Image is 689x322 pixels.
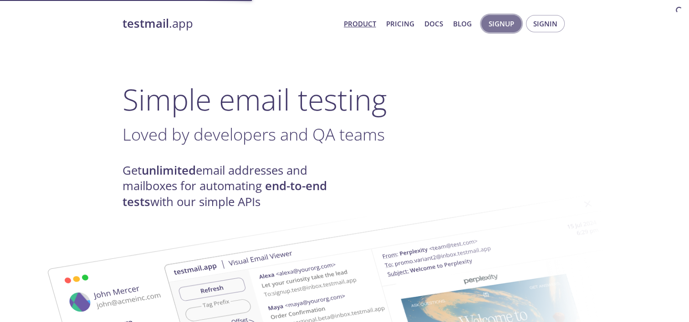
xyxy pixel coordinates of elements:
strong: unlimited [142,162,196,178]
button: Signup [481,15,521,32]
a: testmail.app [122,16,337,31]
strong: end-to-end tests [122,178,327,209]
h4: Get email addresses and mailboxes for automating with our simple APIs [122,163,345,210]
a: Product [344,18,376,30]
a: Docs [424,18,443,30]
strong: testmail [122,15,169,31]
span: Loved by developers and QA teams [122,123,385,146]
button: Signin [526,15,565,32]
h1: Simple email testing [122,82,567,117]
a: Blog [453,18,472,30]
span: Signup [489,18,514,30]
a: Pricing [386,18,414,30]
span: Signin [533,18,557,30]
